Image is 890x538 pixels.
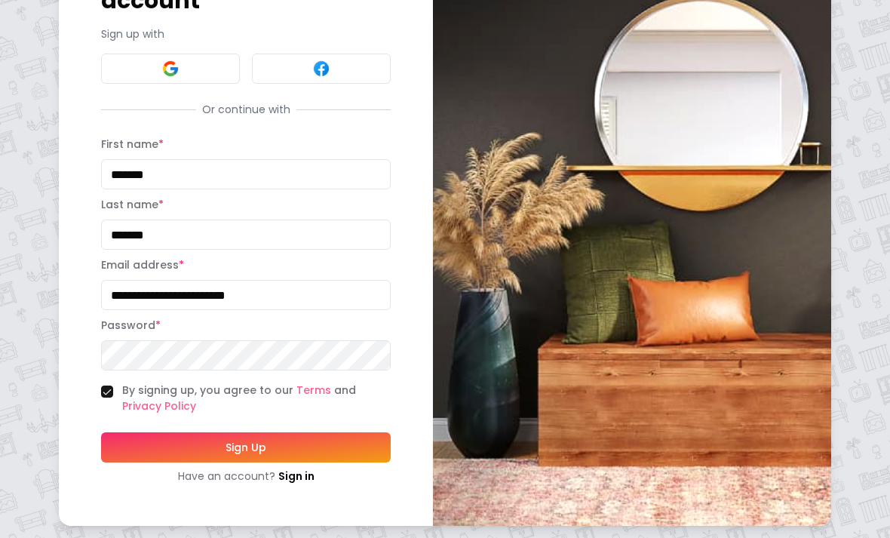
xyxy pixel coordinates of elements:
p: Sign up with [101,26,391,42]
img: Google signin [161,60,180,78]
a: Privacy Policy [122,398,196,413]
button: Sign Up [101,432,391,463]
label: First name [101,137,164,152]
div: Have an account? [101,469,391,484]
span: Or continue with [196,102,296,117]
label: Email address [101,257,184,272]
a: Sign in [278,469,315,484]
label: Password [101,318,161,333]
label: Last name [101,197,164,212]
a: Terms [296,383,331,398]
img: Facebook signin [312,60,330,78]
label: By signing up, you agree to our and [122,383,391,414]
